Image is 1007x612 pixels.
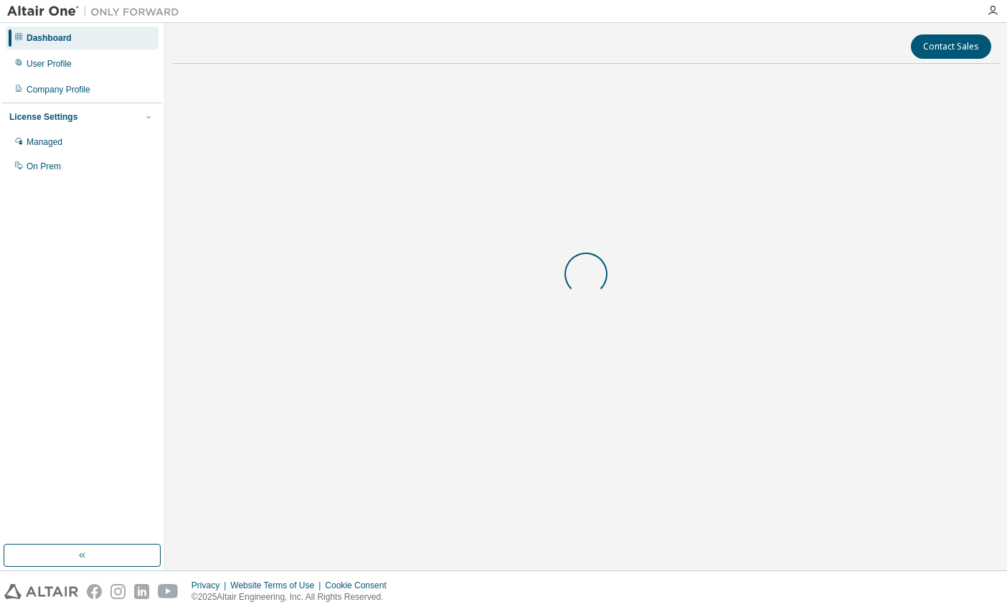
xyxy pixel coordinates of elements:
[7,4,186,19] img: Altair One
[911,34,991,59] button: Contact Sales
[27,32,72,44] div: Dashboard
[27,58,72,70] div: User Profile
[4,584,78,599] img: altair_logo.svg
[158,584,179,599] img: youtube.svg
[110,584,126,599] img: instagram.svg
[192,580,230,591] div: Privacy
[325,580,394,591] div: Cookie Consent
[134,584,149,599] img: linkedin.svg
[9,111,77,123] div: License Settings
[230,580,325,591] div: Website Terms of Use
[27,84,90,95] div: Company Profile
[27,161,61,172] div: On Prem
[87,584,102,599] img: facebook.svg
[27,136,62,148] div: Managed
[192,591,395,603] p: © 2025 Altair Engineering, Inc. All Rights Reserved.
